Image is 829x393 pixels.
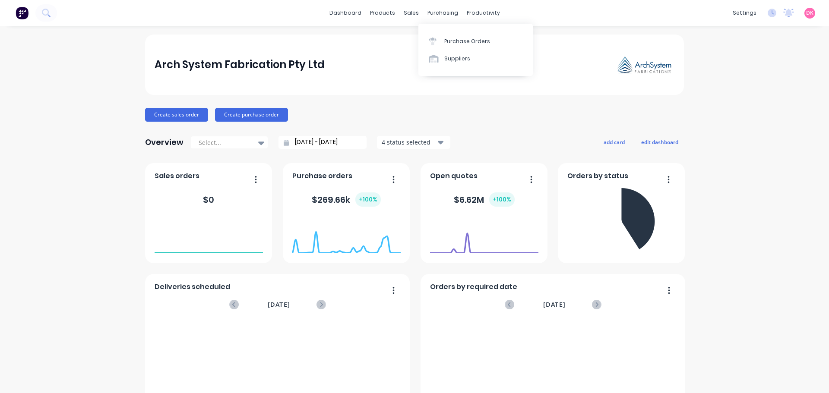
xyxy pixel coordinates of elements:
[418,50,533,67] a: Suppliers
[444,38,490,45] div: Purchase Orders
[430,171,478,181] span: Open quotes
[366,6,399,19] div: products
[155,56,325,73] div: Arch System Fabrication Pty Ltd
[355,192,381,207] div: + 100 %
[268,300,290,309] span: [DATE]
[399,6,423,19] div: sales
[418,32,533,50] a: Purchase Orders
[567,171,628,181] span: Orders by status
[215,108,288,122] button: Create purchase order
[423,6,462,19] div: purchasing
[444,55,470,63] div: Suppliers
[203,193,214,206] div: $ 0
[543,300,566,309] span: [DATE]
[489,192,515,207] div: + 100 %
[16,6,28,19] img: Factory
[325,6,366,19] a: dashboard
[155,282,230,292] span: Deliveries scheduled
[598,136,630,148] button: add card
[614,53,674,76] img: Arch System Fabrication Pty Ltd
[155,171,199,181] span: Sales orders
[377,136,450,149] button: 4 status selected
[145,134,184,151] div: Overview
[454,192,515,207] div: $ 6.62M
[806,9,813,17] span: DK
[462,6,504,19] div: productivity
[292,171,352,181] span: Purchase orders
[382,138,436,147] div: 4 status selected
[145,108,208,122] button: Create sales order
[636,136,684,148] button: edit dashboard
[728,6,761,19] div: settings
[312,192,381,207] div: $ 269.66k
